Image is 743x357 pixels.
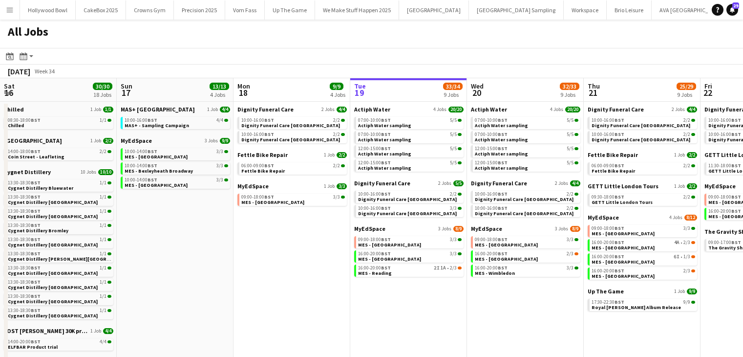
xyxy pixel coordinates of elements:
[358,132,391,137] span: 07:00-10:00
[592,194,695,205] a: 09:30-18:00BST2/2GETT Little London Tours
[216,149,223,154] span: 3/3
[475,160,508,165] span: 12:00-15:00
[498,205,508,211] span: BST
[615,131,624,137] span: BST
[121,106,230,113] a: MAS+ [GEOGRAPHIC_DATA]1 Job4/4
[121,106,195,113] span: MAS+ UK
[687,152,697,158] span: 2/2
[381,117,391,123] span: BST
[358,136,411,143] span: Actiph Water sampling
[592,136,690,143] span: Dignity Funeral Care Southampton
[354,106,390,113] span: Actiph Water
[687,183,697,189] span: 2/2
[241,168,285,174] span: Fettle Bike Repair
[450,237,457,242] span: 3/3
[731,194,741,200] span: BST
[8,237,41,242] span: 13:30-18:30
[265,0,315,20] button: Up The Game
[241,194,345,205] a: 09:00-18:00BST3/3MES - [GEOGRAPHIC_DATA]
[333,195,340,200] span: 3/3
[708,209,741,214] span: 16:00-20:00
[4,137,113,168] div: [GEOGRAPHIC_DATA]1 Job2/214:00-18:00BST2/2Coin Street - Leafleting
[81,169,96,175] span: 10 Jobs
[448,107,464,112] span: 20/20
[453,226,464,232] span: 8/9
[588,151,697,182] div: Fettle Bike Repair1 Job2/206:00-09:00BST2/2Fettle Bike Repair
[567,192,573,197] span: 2/2
[475,196,573,202] span: Dignity Funeral Care Aberdeen
[674,240,679,245] span: 4A
[498,191,508,197] span: BST
[358,206,391,211] span: 10:00-16:00
[358,192,391,197] span: 10:00-16:00
[31,222,41,228] span: BST
[708,132,741,137] span: 10:00-16:00
[564,0,607,20] button: Workspace
[241,136,340,143] span: Dignity Funeral Care Southampton
[592,225,695,236] a: 09:00-18:00BST3/3MES - [GEOGRAPHIC_DATA]
[475,206,508,211] span: 10:00-16:00
[475,191,578,202] a: 10:00-16:00BST2/2Dignity Funeral Care [GEOGRAPHIC_DATA]
[103,138,113,144] span: 2/2
[592,245,655,251] span: MES - Coventry
[125,118,157,123] span: 10:00-16:00
[708,240,741,245] span: 09:00-17:00
[471,106,507,113] span: Actiph Water
[615,117,624,123] span: BST
[475,151,528,157] span: Actiph Water sampling
[588,182,697,190] a: GETT Little London Tours1 Job2/2
[555,180,568,186] span: 2 Jobs
[588,106,644,113] span: Dignity Funeral Care
[100,180,106,185] span: 1/1
[732,2,739,9] span: 29
[125,149,157,154] span: 10:00-14:00
[4,168,113,327] div: Cygnet Distillery10 Jobs10/1013:30-18:30BST1/1Cygnet Distillery Bluewater13:30-18:30BST1/1Cygnet ...
[216,178,223,182] span: 3/3
[498,131,508,137] span: BST
[567,146,573,151] span: 5/5
[358,236,462,247] a: 09:00-18:00BST3/3MES - [GEOGRAPHIC_DATA]
[469,0,564,20] button: [GEOGRAPHIC_DATA] Sampling
[607,0,652,20] button: Brio Leisure
[588,106,697,151] div: Dignity Funeral Care2 Jobs4/410:00-16:00BST2/2Dignity Funeral Care [GEOGRAPHIC_DATA]10:00-16:00BS...
[8,208,111,219] a: 13:30-18:30BST1/1Cygnet Distillery [GEOGRAPHIC_DATA]
[471,179,527,187] span: Dignity Funeral Care
[8,227,68,234] span: Cygnet Distillery Bromley
[615,239,624,245] span: BST
[100,209,106,214] span: 1/1
[125,154,188,160] span: MES - Berkhamsted High Street
[216,118,223,123] span: 4/4
[4,168,51,176] span: Cygnet Distillery
[475,132,508,137] span: 07:00-10:00
[592,226,624,231] span: 09:00-18:00
[475,210,573,217] span: Dignity Funeral Care Southampton
[354,225,464,232] a: MyEdSpace3 Jobs8/9
[358,117,462,128] a: 07:00-10:00BST5/5Actiph Water sampling
[31,179,41,186] span: BST
[8,118,41,123] span: 08:30-18:00
[438,180,451,186] span: 2 Jobs
[100,118,106,123] span: 1/1
[438,226,451,232] span: 3 Jobs
[8,223,41,228] span: 13:30-18:30
[354,179,464,187] a: Dignity Funeral Care2 Jobs5/5
[354,225,385,232] span: MyEdSpace
[125,122,189,129] span: MAS+ - Sampling Campaign
[321,107,335,112] span: 2 Jobs
[565,107,580,112] span: 20/20
[241,132,274,137] span: 10:00-16:00
[237,151,288,158] span: Fettle Bike Repair
[498,117,508,123] span: BST
[8,195,41,200] span: 13:30-18:30
[264,194,274,200] span: BST
[433,107,446,112] span: 4 Jobs
[588,151,697,158] a: Fettle Bike Repair1 Job2/2
[76,0,126,20] button: CakeBox 2025
[674,183,685,189] span: 1 Job
[708,163,741,168] span: 11:30-18:00
[498,159,508,166] span: BST
[555,226,568,232] span: 3 Jobs
[592,239,695,250] a: 16:00-20:00BST4A•2/3MES - [GEOGRAPHIC_DATA]
[570,180,580,186] span: 4/4
[241,122,340,129] span: Dignity Funeral Care Aberdeen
